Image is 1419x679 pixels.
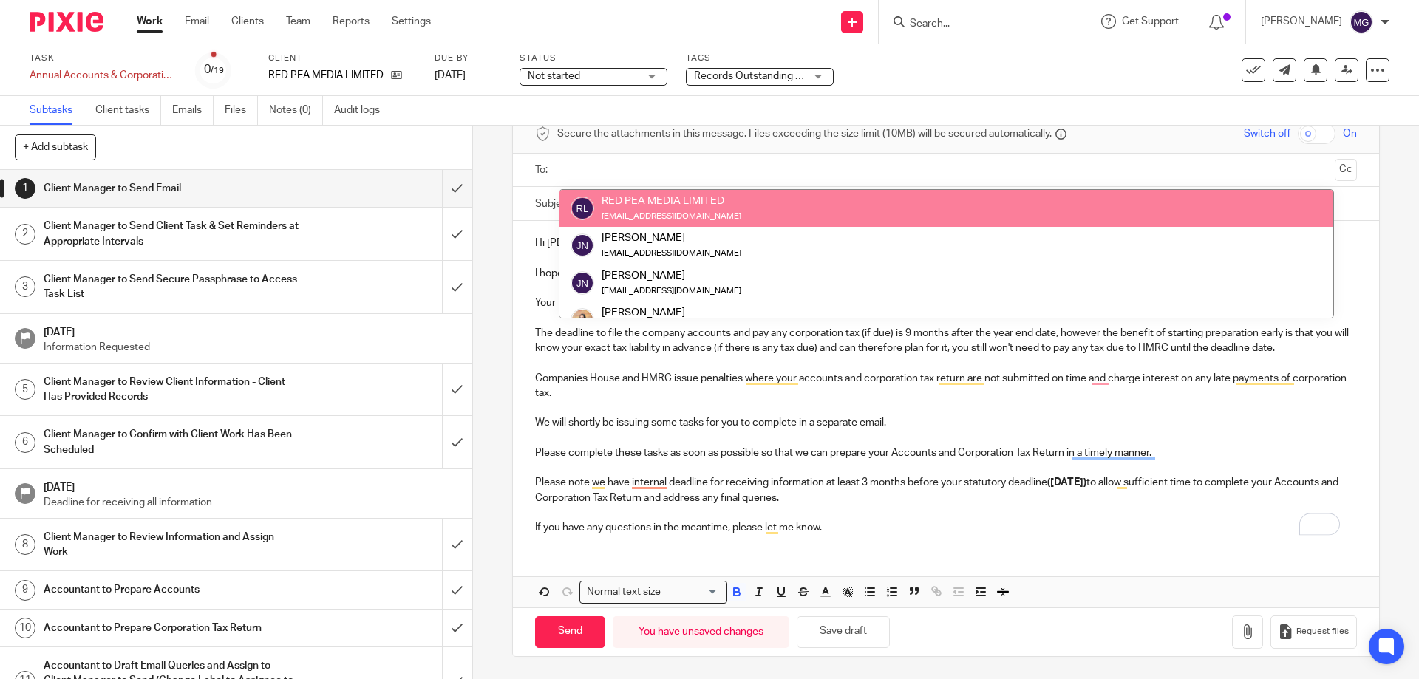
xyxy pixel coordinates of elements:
[44,477,457,495] h1: [DATE]
[602,194,741,208] div: RED PEA MEDIA LIMITED
[535,197,574,211] label: Subject:
[268,68,384,83] p: RED PEA MEDIA LIMITED
[571,308,594,332] img: Linkedin%20Posts%20-%20Client%20success%20stories%20(1).png
[535,163,551,177] label: To:
[44,321,457,340] h1: [DATE]
[44,579,299,601] h1: Accountant to Prepare Accounts
[15,224,35,245] div: 2
[557,126,1052,141] span: Secure the attachments in this message. Files exceeding the size limit (10MB) will be secured aut...
[528,71,580,81] span: Not started
[520,52,667,64] label: Status
[535,236,1356,250] p: Hi [PERSON_NAME],
[1244,126,1290,141] span: Switch off
[333,14,370,29] a: Reports
[95,96,161,125] a: Client tasks
[535,446,1356,460] p: Please complete these tasks as soon as possible so that we can prepare your Accounts and Corporat...
[15,134,96,160] button: + Add subtask
[1270,615,1356,649] button: Request files
[44,495,457,510] p: Deadline for receiving all information
[30,12,103,32] img: Pixie
[15,432,35,453] div: 6
[15,178,35,199] div: 1
[571,233,594,257] img: svg%3E
[435,70,466,81] span: [DATE]
[1047,477,1086,488] strong: ([DATE])
[583,584,664,600] span: Normal text size
[30,68,177,83] div: Annual Accounts &amp; Corporation Tax Return - June 30, 2025
[535,266,1356,281] p: I hope you are well.
[579,581,727,604] div: Search for option
[392,14,431,29] a: Settings
[908,18,1041,31] input: Search
[172,96,214,125] a: Emails
[286,14,310,29] a: Team
[44,371,299,409] h1: Client Manager to Review Client Information - Client Has Provided Records
[665,584,718,600] input: Search for option
[571,197,594,220] img: svg%3E
[694,71,809,81] span: Records Outstanding + 1
[602,249,741,257] small: [EMAIL_ADDRESS][DOMAIN_NAME]
[44,340,457,355] p: Information Requested
[535,326,1356,356] p: The deadline to file the company accounts and pay any corporation tax (if due) is 9 months after ...
[211,66,224,75] small: /19
[513,221,1378,546] div: To enrich screen reader interactions, please activate Accessibility in Grammarly extension settings
[204,61,224,78] div: 0
[602,212,741,220] small: [EMAIL_ADDRESS][DOMAIN_NAME]
[44,268,299,306] h1: Client Manager to Send Secure Passphrase to Access Task List
[571,271,594,295] img: svg%3E
[1350,10,1373,34] img: svg%3E
[44,215,299,253] h1: Client Manager to Send Client Task & Set Reminders at Appropriate Intervals
[137,14,163,29] a: Work
[44,617,299,639] h1: Accountant to Prepare Corporation Tax Return
[535,296,1356,310] p: Your financial year for RED PEA MEDIA LIMITED has ended and the Accounts and Corporation Tax Retu...
[44,177,299,199] h1: Client Manager to Send Email
[30,52,177,64] label: Task
[1343,126,1357,141] span: On
[15,379,35,400] div: 5
[602,305,741,320] div: [PERSON_NAME]
[602,287,741,295] small: [EMAIL_ADDRESS][DOMAIN_NAME]
[535,616,605,648] input: Send
[30,68,177,83] div: Annual Accounts & Corporation Tax Return - [DATE]
[535,415,1356,430] p: We will shortly be issuing some tasks for you to complete in a separate email.
[15,276,35,297] div: 3
[602,267,741,282] div: [PERSON_NAME]
[15,618,35,638] div: 10
[225,96,258,125] a: Files
[334,96,391,125] a: Audit logs
[15,580,35,601] div: 9
[535,520,1356,535] p: If you have any questions in the meantime, please let me know.
[30,96,84,125] a: Subtasks
[185,14,209,29] a: Email
[15,534,35,555] div: 8
[1296,626,1349,638] span: Request files
[44,423,299,461] h1: Client Manager to Confirm with Client Work Has Been Scheduled
[1261,14,1342,29] p: [PERSON_NAME]
[797,616,890,648] button: Save draft
[269,96,323,125] a: Notes (0)
[1122,16,1179,27] span: Get Support
[268,52,416,64] label: Client
[44,526,299,564] h1: Client Manager to Review Information and Assign Work
[1335,159,1357,181] button: Cc
[535,371,1356,401] p: Companies House and HMRC issue penalties where your accounts and corporation tax return are not s...
[231,14,264,29] a: Clients
[613,616,789,648] div: You have unsaved changes
[686,52,834,64] label: Tags
[602,231,741,245] div: [PERSON_NAME]
[535,475,1356,505] p: Please note we have internal deadline for receiving information at least 3 months before your sta...
[435,52,501,64] label: Due by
